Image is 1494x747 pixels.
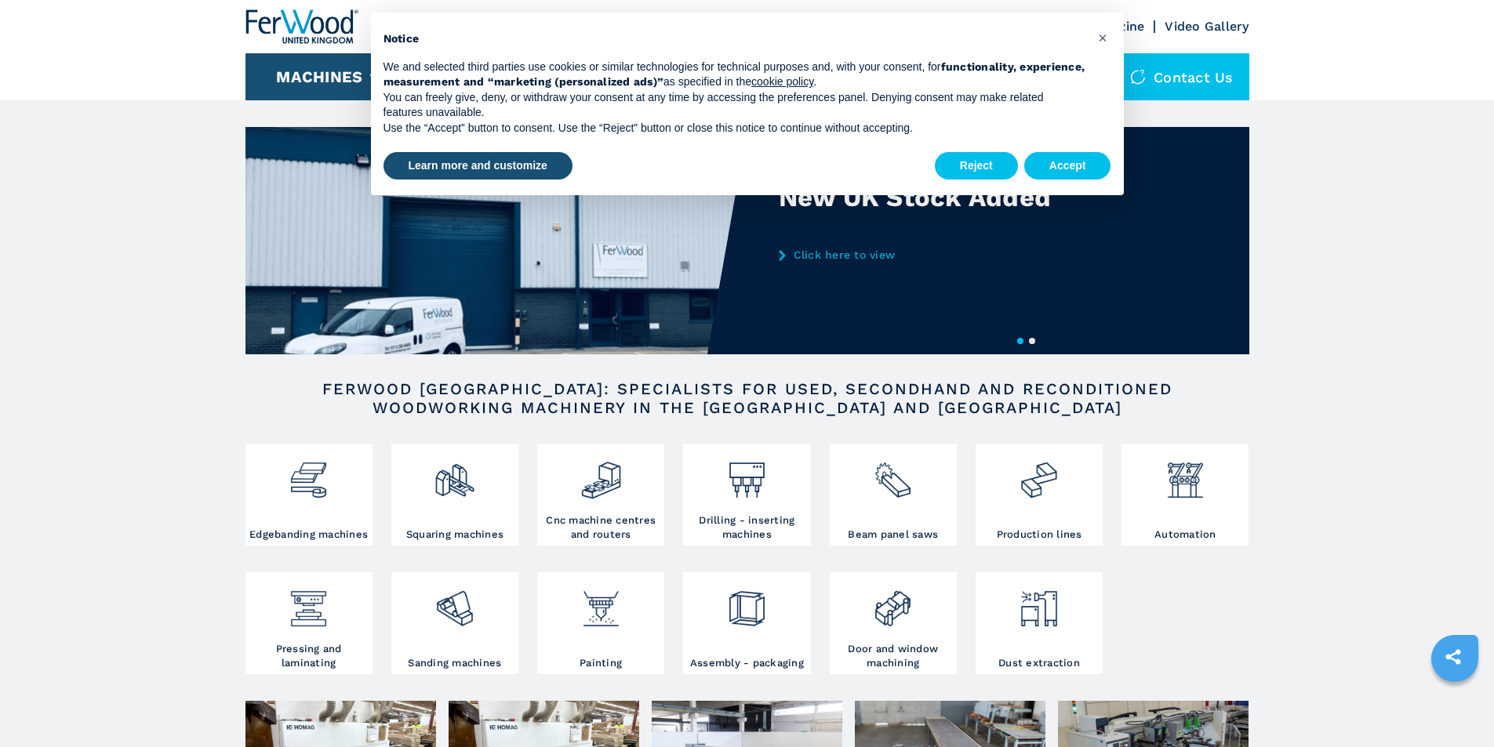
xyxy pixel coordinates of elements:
img: New UK Stock Added [245,127,747,354]
a: Pressing and laminating [245,572,373,674]
img: linee_di_produzione_2.png [1018,448,1060,501]
img: aspirazione_1.png [1018,576,1060,629]
img: pressa-strettoia.png [288,576,329,629]
span: × [1098,28,1107,47]
button: 1 [1017,338,1023,344]
h3: Assembly - packaging [690,656,804,670]
h2: Notice [383,31,1086,47]
button: Close this notice [1091,25,1116,50]
h3: Beam panel saws [848,528,938,542]
img: lavorazione_porte_finestre_2.png [872,576,914,629]
img: Ferwood [245,9,358,44]
a: Squaring machines [391,444,518,546]
button: Accept [1024,152,1111,180]
a: Video Gallery [1165,19,1249,34]
button: Reject [935,152,1018,180]
a: Click here to view [779,248,1086,261]
img: centro_di_lavoro_cnc_2.png [580,448,622,501]
h3: Painting [580,656,622,670]
img: bordatrici_1.png [288,448,329,501]
h3: Door and window machining [834,642,953,670]
h3: Production lines [997,528,1082,542]
div: Contact us [1114,53,1249,100]
img: levigatrici_2.png [434,576,475,629]
img: sezionatrici_2.png [872,448,914,501]
a: Edgebanding machines [245,444,373,546]
a: Drilling - inserting machines [683,444,810,546]
img: montaggio_imballaggio_2.png [726,576,768,629]
a: Beam panel saws [830,444,957,546]
strong: functionality, experience, measurement and “marketing (personalized ads)” [383,60,1085,89]
iframe: Chat [1427,676,1482,735]
h3: Pressing and laminating [249,642,369,670]
button: 2 [1029,338,1035,344]
a: Assembly - packaging [683,572,810,674]
a: Automation [1121,444,1249,546]
img: squadratrici_2.png [434,448,475,501]
p: You can freely give, deny, or withdraw your consent at any time by accessing the preferences pane... [383,90,1086,121]
img: foratrici_inseritrici_2.png [726,448,768,501]
h3: Edgebanding machines [249,528,368,542]
p: We and selected third parties use cookies or similar technologies for technical purposes and, wit... [383,60,1086,90]
a: Sanding machines [391,572,518,674]
h3: Squaring machines [406,528,503,542]
h3: Dust extraction [998,656,1080,670]
p: Use the “Accept” button to consent. Use the “Reject” button or close this notice to continue with... [383,121,1086,136]
h3: Cnc machine centres and routers [541,513,660,542]
a: Production lines [976,444,1103,546]
img: Contact us [1130,69,1146,85]
button: Machines [276,67,362,86]
a: sharethis [1434,637,1473,676]
h3: Automation [1154,528,1216,542]
button: Learn more and customize [383,152,573,180]
a: cookie policy [751,75,813,88]
img: automazione.png [1165,448,1206,501]
h3: Drilling - inserting machines [687,513,806,542]
h3: Sanding machines [408,656,501,670]
a: Cnc machine centres and routers [537,444,664,546]
a: Painting [537,572,664,674]
h2: FERWOOD [GEOGRAPHIC_DATA]: SPECIALISTS FOR USED, SECONDHAND AND RECONDITIONED WOODWORKING MACHINE... [296,379,1199,417]
a: Dust extraction [976,572,1103,674]
a: Door and window machining [830,572,957,674]
img: verniciatura_1.png [580,576,622,629]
